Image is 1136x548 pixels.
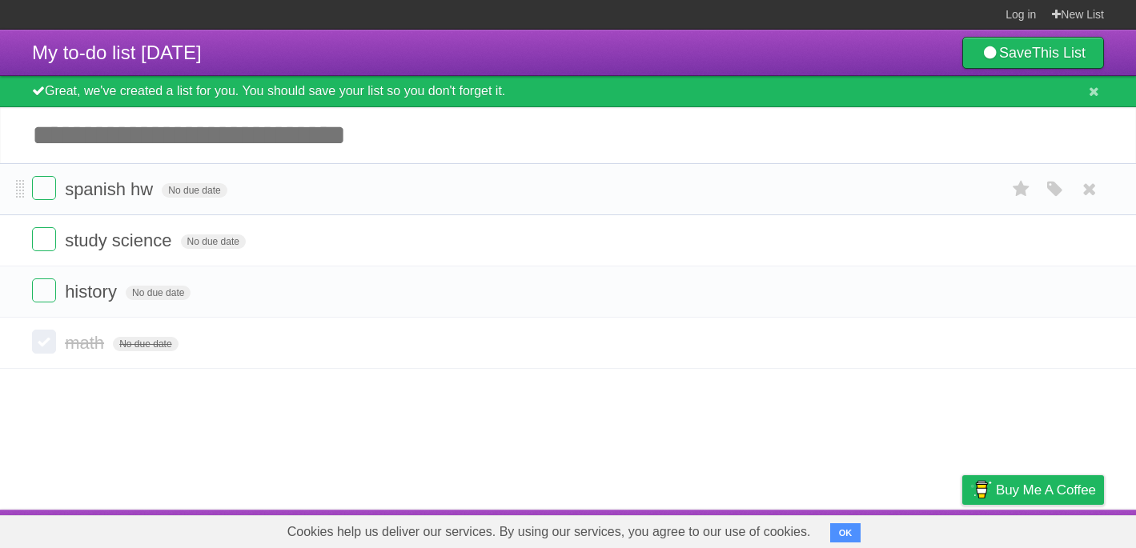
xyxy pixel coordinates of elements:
span: No due date [162,183,227,198]
span: No due date [181,234,246,249]
span: No due date [126,286,191,300]
label: Done [32,227,56,251]
a: Privacy [941,514,983,544]
span: No due date [113,337,178,351]
span: history [65,282,121,302]
label: Done [32,330,56,354]
a: SaveThis List [962,37,1104,69]
label: Done [32,176,56,200]
span: spanish hw [65,179,157,199]
a: Developers [802,514,867,544]
span: math [65,333,108,353]
span: Cookies help us deliver our services. By using our services, you agree to our use of cookies. [271,516,827,548]
span: Buy me a coffee [996,476,1096,504]
span: study science [65,230,175,250]
a: Terms [887,514,922,544]
button: OK [830,523,861,542]
b: This List [1032,45,1086,61]
a: Buy me a coffee [962,475,1104,505]
label: Star task [1006,176,1037,202]
span: My to-do list [DATE] [32,42,202,63]
a: About [749,514,783,544]
img: Buy me a coffee [970,476,992,503]
label: Done [32,278,56,302]
a: Suggest a feature [1003,514,1104,544]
